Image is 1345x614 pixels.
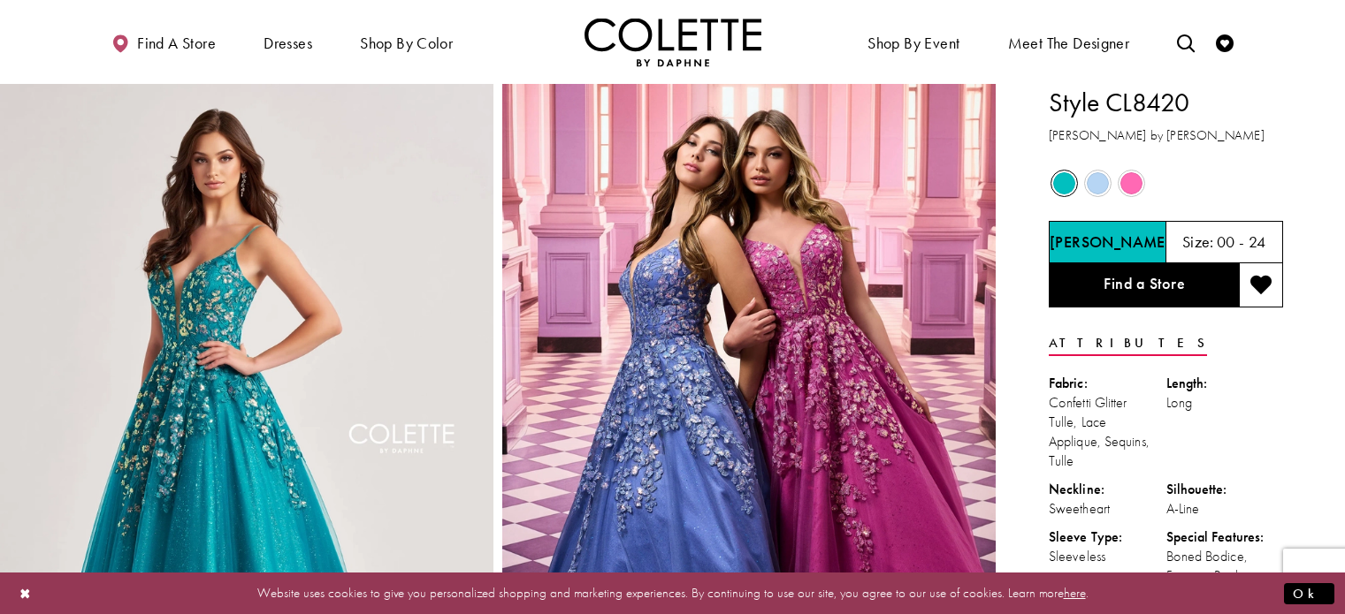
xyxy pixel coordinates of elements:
span: Shop By Event [863,18,964,66]
a: Find a Store [1049,263,1239,307]
h5: 00 - 24 [1217,233,1266,251]
span: Shop by color [360,34,453,52]
div: Confetti Glitter Tulle, Lace Applique, Sequins, Tulle [1049,393,1166,471]
button: Submit Dialog [1284,582,1334,604]
div: Jade [1049,168,1080,199]
div: Special Features: [1166,527,1284,547]
div: Length: [1166,374,1284,393]
div: A-Line [1166,499,1284,519]
div: Long [1166,393,1284,413]
span: Meet the designer [1008,34,1130,52]
a: Toggle search [1173,18,1199,66]
h1: Style CL8420 [1049,84,1283,121]
span: Shop by color [355,18,457,66]
a: Visit Home Page [585,18,761,66]
p: Website uses cookies to give you personalized shopping and marketing experiences. By continuing t... [127,581,1218,605]
img: Colette by Daphne [585,18,761,66]
a: Attributes [1049,330,1207,356]
div: Fabric: [1049,374,1166,393]
div: Periwinkle [1082,168,1113,199]
button: Close Dialog [11,578,41,609]
div: Neckline: [1049,480,1166,499]
div: Boned Bodice, Features Pockets, Lace-Up Back [1166,547,1284,605]
div: Sweetheart [1049,499,1166,519]
a: here [1064,584,1086,602]
span: Dresses [259,18,317,66]
h3: [PERSON_NAME] by [PERSON_NAME] [1049,125,1283,146]
span: Dresses [264,34,312,52]
a: Meet the designer [1004,18,1135,66]
div: Pink [1116,168,1147,199]
span: Find a store [137,34,216,52]
a: Check Wishlist [1211,18,1238,66]
h5: Chosen color [1050,233,1171,251]
button: Add to wishlist [1239,263,1283,307]
span: Size: [1182,231,1214,252]
a: Find a store [107,18,220,66]
div: Product color controls state depends on size chosen [1049,167,1283,201]
div: Silhouette: [1166,480,1284,499]
div: Sleeveless [1049,547,1166,566]
div: Sleeve Type: [1049,527,1166,547]
span: Shop By Event [867,34,959,52]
